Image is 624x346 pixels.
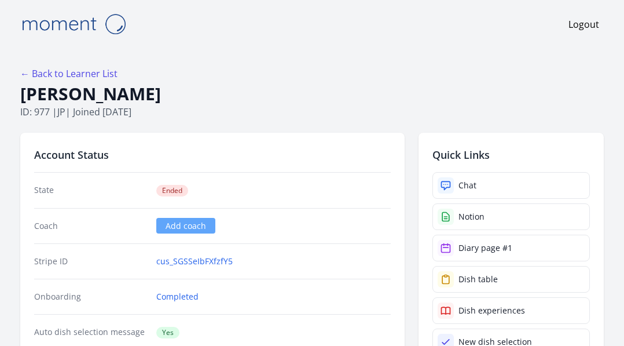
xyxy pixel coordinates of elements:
[156,291,199,303] a: Completed
[156,185,188,196] span: Ended
[34,220,147,232] dt: Coach
[458,274,498,285] div: Dish table
[34,291,147,303] dt: Onboarding
[34,256,147,267] dt: Stripe ID
[458,211,484,223] div: Notion
[458,242,512,254] div: Diary page #1
[458,305,525,316] div: Dish experiences
[34,147,391,163] h2: Account Status
[20,105,604,119] p: ID: 977 | | Joined [DATE]
[432,203,590,230] a: Notion
[34,326,147,338] dt: Auto dish selection message
[432,235,590,261] a: Diary page #1
[156,256,233,267] a: cus_SGSSeIbFXfzfY5
[458,180,476,191] div: Chat
[16,9,131,39] img: Moment
[156,218,215,234] a: Add coach
[20,67,118,80] a: ← Back to Learner List
[432,147,590,163] h2: Quick Links
[20,83,604,105] h1: [PERSON_NAME]
[568,17,599,31] a: Logout
[432,266,590,293] a: Dish table
[432,172,590,199] a: Chat
[156,327,179,338] span: Yes
[34,184,147,196] dt: State
[432,297,590,324] a: Dish experiences
[57,105,65,118] span: jp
